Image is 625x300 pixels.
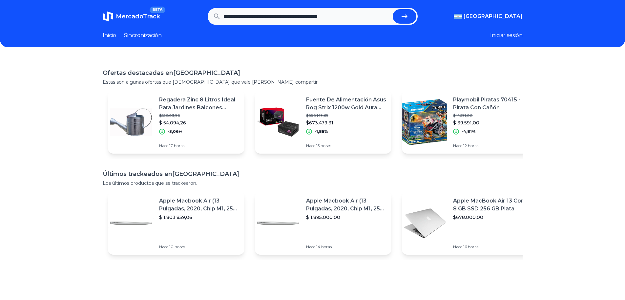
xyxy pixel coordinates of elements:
[306,143,315,148] font: Hace
[172,170,239,178] font: [GEOGRAPHIC_DATA]
[173,69,240,76] font: [GEOGRAPHIC_DATA]
[463,244,478,249] font: 16 horas
[103,79,319,85] font: Estas son algunas ofertas que [DEMOGRAPHIC_DATA] que vale [PERSON_NAME] compartir.
[306,113,328,118] font: $686.149,69
[402,200,448,246] img: Imagen destacada
[159,113,180,118] font: $55.803,96
[402,99,448,145] img: Imagen destacada
[159,120,186,126] font: $ 54.094,26
[255,91,391,154] a: Imagen destacadaFuente De Alimentación Asus Rog Strix 1200w Gold Aura Editio$686.149,69$673.479,3...
[306,214,340,220] font: $ 1.895.000,00
[159,244,168,249] font: Hace
[306,198,384,227] font: Apple Macbook Air (13 Pulgadas, 2020, Chip M1, 256 Gb De Ssd, 8 Gb De Ram) - Plata
[108,91,244,154] a: Imagen destacadaRegadera Zinc 8 Litros Ideal Para Jardines Balcones [PERSON_NAME]$55.803,96$ 54.0...
[124,32,162,39] a: Sincronización
[306,120,333,126] font: $673.479,31
[159,143,168,148] font: Hace
[108,200,154,246] img: Imagen destacada
[103,32,116,39] a: Inicio
[168,129,182,134] font: -3,06%
[402,91,538,154] a: Imagen destacadaPlaymobil Piratas 70415 - Pirata Con Cañón$41.591,00$ 39.591,00-4,81%Hace 12 horas
[490,32,523,38] font: Iniciar sesión
[453,244,462,249] font: Hace
[453,214,483,220] font: $678.000,00
[116,13,160,20] font: MercadoTrack
[454,14,462,19] img: Argentina
[169,244,185,249] font: 10 horas
[464,13,523,19] font: [GEOGRAPHIC_DATA]
[316,244,332,249] font: 14 horas
[306,244,315,249] font: Hace
[103,32,116,38] font: Inicio
[490,32,523,39] button: Iniciar sesión
[316,143,331,148] font: 15 horas
[152,8,162,12] font: BETA
[453,120,479,126] font: $ 39.591,00
[402,192,538,255] a: Imagen destacadaApple MacBook Air 13 Core I5 ​​8 GB SSD 256 GB Plata$678.000,00Hace 16 horas
[124,32,162,38] font: Sincronización
[255,99,301,145] img: Imagen destacada
[463,143,478,148] font: 12 horas
[255,200,301,246] img: Imagen destacada
[453,198,533,212] font: Apple MacBook Air 13 Core I5 ​​8 GB SSD 256 GB Plata
[159,198,237,227] font: Apple Macbook Air (13 Pulgadas, 2020, Chip M1, 256 Gb De Ssd, 8 Gb De Ram) - Plata
[306,96,386,118] font: Fuente De Alimentación Asus Rog Strix 1200w Gold Aura Editio
[453,143,462,148] font: Hace
[255,192,391,255] a: Imagen destacadaApple Macbook Air (13 Pulgadas, 2020, Chip M1, 256 Gb De Ssd, 8 Gb De Ram) - Plat...
[103,170,172,178] font: Últimos trackeados en
[159,96,235,118] font: Regadera Zinc 8 Litros Ideal Para Jardines Balcones [PERSON_NAME]
[103,69,173,76] font: Ofertas destacadas en
[169,143,184,148] font: 17 horas
[462,129,476,134] font: -4,81%
[159,214,192,220] font: $ 1.803.859,06
[453,96,520,111] font: Playmobil Piratas 70415 - Pirata Con Cañón
[103,11,113,22] img: MercadoTrack
[108,192,244,255] a: Imagen destacadaApple Macbook Air (13 Pulgadas, 2020, Chip M1, 256 Gb De Ssd, 8 Gb De Ram) - Plat...
[103,11,160,22] a: MercadoTrackBETA
[103,180,197,186] font: Los últimos productos que se trackearon.
[454,12,523,20] button: [GEOGRAPHIC_DATA]
[453,113,473,118] font: $41.591,00
[315,129,328,134] font: -1,85%
[108,99,154,145] img: Imagen destacada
